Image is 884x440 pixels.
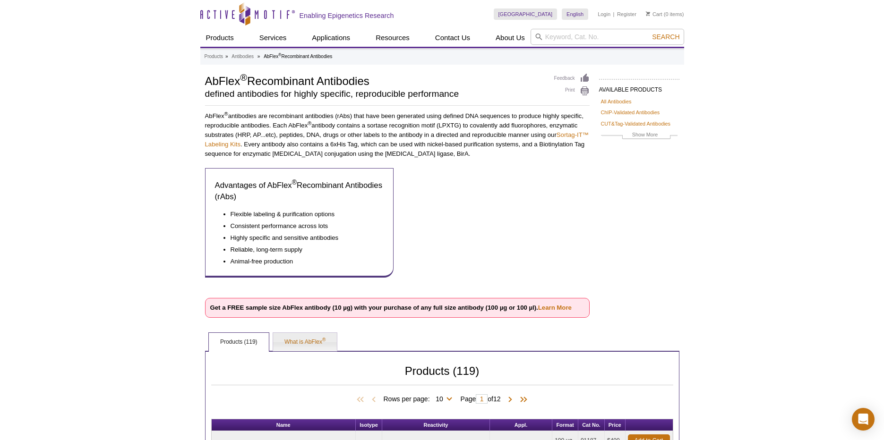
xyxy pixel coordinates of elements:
li: Consistent performance across lots [231,219,375,231]
li: Flexible labeling & purification options [231,210,375,219]
li: » [257,54,260,59]
h2: Enabling Epigenetics Research [300,11,394,20]
a: Applications [306,29,356,47]
span: Last Page [515,395,529,405]
th: Isotype [356,419,382,431]
a: ChIP-Validated Antibodies [601,108,660,117]
th: Format [552,419,578,431]
a: Cart [646,11,662,17]
sup: ® [224,111,228,117]
span: 12 [493,395,501,403]
li: » [225,54,228,59]
h1: AbFlex Recombinant Antibodies [205,73,545,87]
a: Products (119) [209,333,269,352]
a: [GEOGRAPHIC_DATA] [494,8,558,20]
sup: ® [278,52,281,57]
th: Price [605,419,626,431]
a: What is AbFlex® [273,333,337,352]
span: Search [652,33,679,41]
sup: ® [308,120,311,126]
li: | [613,8,615,20]
button: Search [649,33,682,41]
li: (0 items) [646,8,684,20]
a: Login [598,11,610,17]
li: Reliable, long-term supply [231,243,375,254]
span: First Page [355,395,369,405]
a: CUT&Tag-Validated Antibodies [601,119,670,128]
li: AbFlex Recombinant Antibodies [264,54,332,59]
div: Open Intercom Messenger [852,408,875,431]
span: Previous Page [369,395,378,405]
sup: ® [240,72,247,83]
a: About Us [490,29,531,47]
iframe: Recombinant Antibodies - What are they, and why should you be using them? [401,168,590,274]
h3: Advantages of AbFlex Recombinant Antibodies (rAbs) [215,180,384,203]
a: Resources [370,29,415,47]
th: Reactivity [382,419,490,431]
h2: Products (119) [211,367,673,385]
a: Products [205,52,223,61]
a: Learn More [538,304,572,311]
h2: defined antibodies for highly specific, reproducible performance [205,90,545,98]
span: Page of [456,394,506,404]
th: Name [212,419,356,431]
sup: ® [322,337,326,342]
a: Antibodies [232,52,254,61]
strong: Get a FREE sample size AbFlex antibody (10 µg) with your purchase of any full size antibody (100 ... [210,304,572,311]
sup: ® [292,179,297,186]
th: Appl. [490,419,552,431]
a: Feedback [554,73,590,84]
a: Contact Us [429,29,476,47]
a: Products [200,29,240,47]
span: Rows per page: [383,394,455,403]
a: Services [254,29,292,47]
li: Animal-free production [231,254,375,266]
a: Register [617,11,636,17]
a: Print [554,86,590,96]
img: Your Cart [646,11,650,16]
th: Cat No. [578,419,605,431]
h2: AVAILABLE PRODUCTS [599,79,679,96]
span: Next Page [506,395,515,405]
a: English [562,8,588,20]
a: All Antibodies [601,97,632,106]
a: Show More [601,130,678,141]
li: Highly specific and sensitive antibodies [231,231,375,243]
p: AbFlex antibodies are recombinant antibodies (rAbs) that have been generated using defined DNA se... [205,111,590,159]
input: Keyword, Cat. No. [531,29,684,45]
